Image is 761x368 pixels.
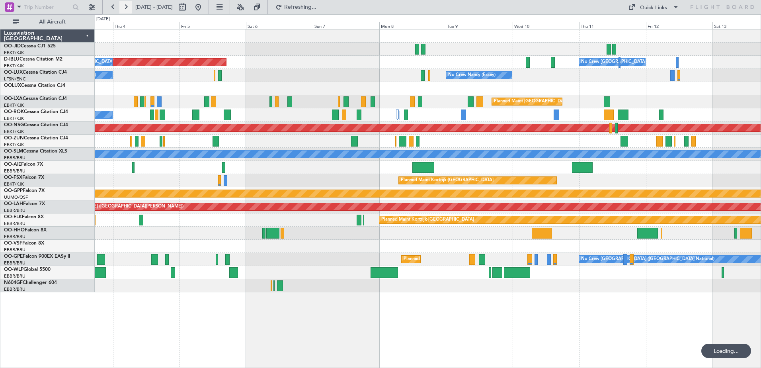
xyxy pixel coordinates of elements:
div: Planned Maint [GEOGRAPHIC_DATA] ([GEOGRAPHIC_DATA] National) [494,96,638,108]
span: D-IBLU [4,57,20,62]
span: OO-GPP [4,188,23,193]
div: Tue 9 [446,22,512,29]
a: OO-SLMCessna Citation XLS [4,149,67,154]
a: EBBR/BRU [4,260,25,266]
a: OO-LAHFalcon 7X [4,202,45,206]
div: No Crew [GEOGRAPHIC_DATA] ([GEOGRAPHIC_DATA] National) [581,253,714,265]
a: EBKT/KJK [4,50,24,56]
a: EBKT/KJK [4,129,24,135]
a: EBBR/BRU [4,286,25,292]
a: UUMO/OSF [4,194,28,200]
a: OO-FSXFalcon 7X [4,175,44,180]
a: OO-LUXCessna Citation CJ4 [4,70,67,75]
a: EBKT/KJK [4,181,24,187]
span: [DATE] - [DATE] [135,4,173,11]
div: Fri 5 [180,22,246,29]
span: N604GF [4,280,23,285]
div: Loading... [701,344,751,358]
a: EBBR/BRU [4,221,25,227]
a: EBKT/KJK [4,142,24,148]
a: EBBR/BRU [4,168,25,174]
a: OO-ROKCessna Citation CJ4 [4,110,68,114]
div: [DATE] [96,16,110,23]
a: LFSN/ENC [4,76,26,82]
span: OO-ELK [4,215,22,219]
a: D-IBLUCessna Citation M2 [4,57,62,62]
span: OO-GPE [4,254,23,259]
span: OO-ZUN [4,136,24,141]
div: Mon 8 [379,22,446,29]
button: Quick Links [624,1,683,14]
div: Fri 12 [646,22,712,29]
span: OO-LXA [4,96,23,101]
span: OO-NSG [4,123,24,127]
span: OO-JID [4,44,21,49]
span: Refreshing... [284,4,317,10]
div: No Crew [GEOGRAPHIC_DATA] ([GEOGRAPHIC_DATA] National) [581,56,714,68]
div: Wed 10 [513,22,579,29]
span: OOLUX [4,83,21,88]
button: All Aircraft [9,16,86,28]
a: OO-WLPGlobal 5500 [4,267,51,272]
span: OO-LUX [4,70,23,75]
a: EBBR/BRU [4,234,25,240]
div: No Crew Nancy (Essey) [448,69,496,81]
a: OO-GPPFalcon 7X [4,188,45,193]
a: EBBR/BRU [4,155,25,161]
a: EBKT/KJK [4,63,24,69]
span: OO-SLM [4,149,23,154]
div: Thu 11 [579,22,646,29]
div: Quick Links [640,4,667,12]
span: OO-FSX [4,175,22,180]
input: Trip Number [24,1,70,13]
a: N604GFChallenger 604 [4,280,57,285]
span: OO-AIE [4,162,21,167]
a: EBKT/KJK [4,115,24,121]
div: Planned Maint [GEOGRAPHIC_DATA] ([GEOGRAPHIC_DATA] National) [404,253,548,265]
a: OO-ELKFalcon 8X [4,215,44,219]
a: OOLUXCessna Citation CJ4 [4,83,65,88]
a: OO-HHOFalcon 8X [4,228,47,233]
a: OO-LXACessna Citation CJ4 [4,96,67,101]
a: OO-JIDCessna CJ1 525 [4,44,56,49]
a: EBKT/KJK [4,102,24,108]
div: Planned Maint Kortrijk-[GEOGRAPHIC_DATA] [381,214,474,226]
a: EBBR/BRU [4,247,25,253]
div: Thu 4 [113,22,180,29]
div: Sun 7 [313,22,379,29]
span: OO-ROK [4,110,24,114]
span: OO-WLP [4,267,23,272]
a: OO-VSFFalcon 8X [4,241,44,246]
button: Refreshing... [272,1,320,14]
div: Sat 6 [246,22,312,29]
a: OO-AIEFalcon 7X [4,162,43,167]
a: OO-ZUNCessna Citation CJ4 [4,136,68,141]
a: EBBR/BRU [4,273,25,279]
span: OO-HHO [4,228,25,233]
span: OO-LAH [4,202,23,206]
span: All Aircraft [21,19,84,25]
a: EBBR/BRU [4,207,25,213]
a: OO-GPEFalcon 900EX EASy II [4,254,70,259]
span: OO-VSF [4,241,22,246]
div: Planned Maint Kortrijk-[GEOGRAPHIC_DATA] [401,174,494,186]
a: OO-NSGCessna Citation CJ4 [4,123,68,127]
